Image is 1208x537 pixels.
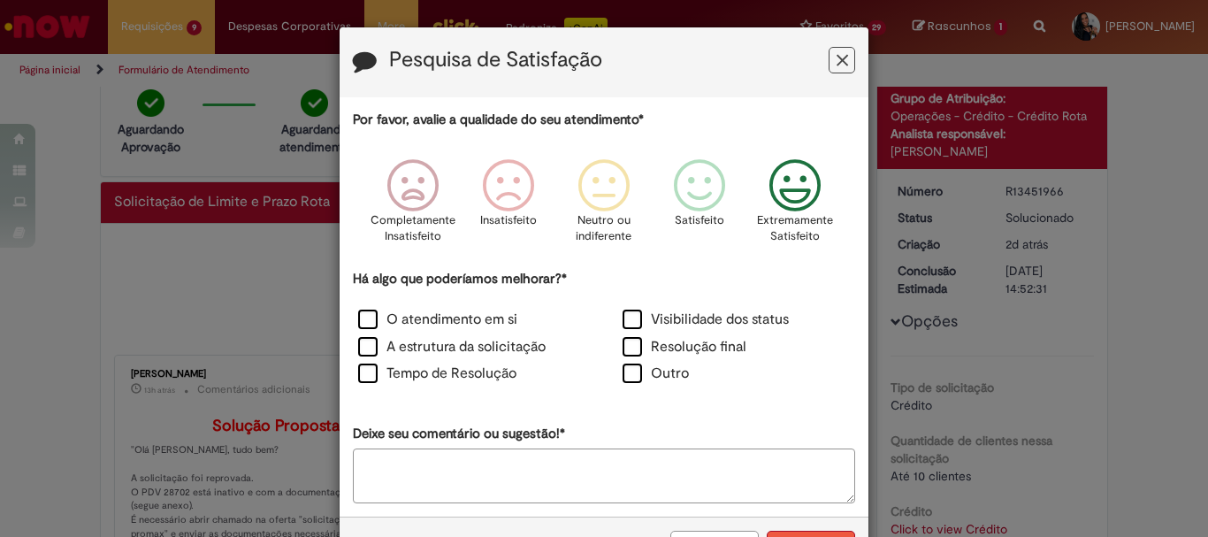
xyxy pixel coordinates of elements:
label: Resolução final [623,337,746,357]
label: Outro [623,364,689,384]
div: Neutro ou indiferente [559,146,649,267]
div: Extremamente Satisfeito [750,146,840,267]
div: Completamente Insatisfeito [367,146,457,267]
label: Deixe seu comentário ou sugestão!* [353,425,565,443]
label: Por favor, avalie a qualidade do seu atendimento* [353,111,644,129]
label: Pesquisa de Satisfação [389,49,602,72]
p: Neutro ou indiferente [572,212,636,245]
label: O atendimento em si [358,310,517,330]
div: Satisfeito [654,146,745,267]
label: A estrutura da solicitação [358,337,546,357]
div: Insatisfeito [463,146,554,267]
p: Insatisfeito [480,212,537,229]
label: Visibilidade dos status [623,310,789,330]
p: Extremamente Satisfeito [757,212,833,245]
label: Tempo de Resolução [358,364,516,384]
div: Há algo que poderíamos melhorar?* [353,270,855,389]
p: Completamente Insatisfeito [371,212,455,245]
p: Satisfeito [675,212,724,229]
